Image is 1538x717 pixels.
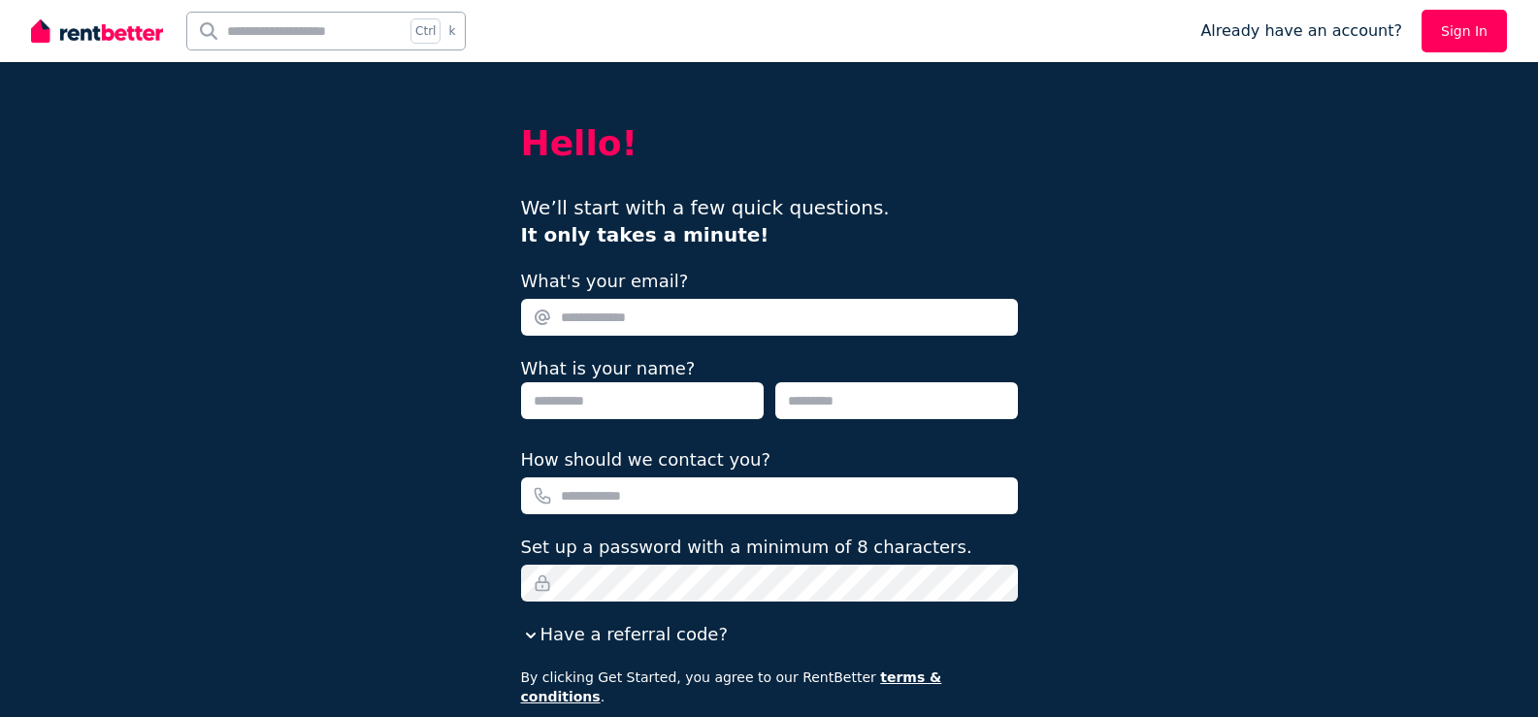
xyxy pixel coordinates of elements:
[521,223,769,246] b: It only takes a minute!
[521,446,771,473] label: How should we contact you?
[410,18,441,44] span: Ctrl
[521,534,972,561] label: Set up a password with a minimum of 8 characters.
[521,621,728,648] button: Have a referral code?
[521,124,1018,163] h2: Hello!
[448,23,455,39] span: k
[1422,10,1507,52] a: Sign In
[521,196,890,246] span: We’ll start with a few quick questions.
[521,668,1018,706] p: By clicking Get Started, you agree to our RentBetter .
[31,16,163,46] img: RentBetter
[521,358,696,378] label: What is your name?
[521,268,689,295] label: What's your email?
[1200,19,1402,43] span: Already have an account?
